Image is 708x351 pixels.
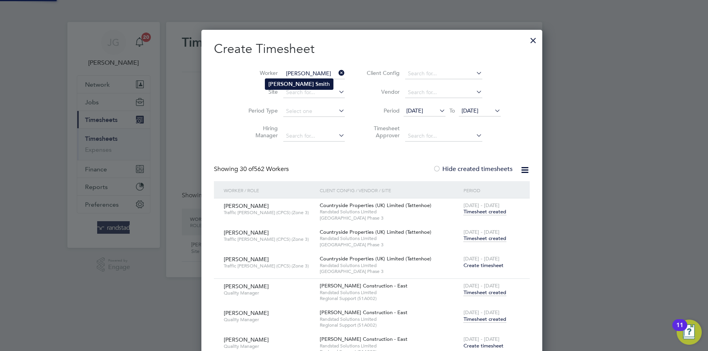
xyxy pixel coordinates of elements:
div: Client Config / Vendor / Site [318,181,462,199]
label: Period [364,107,400,114]
span: Create timesheet [464,342,503,349]
span: Randstad Solutions Limited [320,343,460,349]
label: Site [243,88,278,95]
input: Select one [283,106,345,117]
span: [GEOGRAPHIC_DATA] Phase 3 [320,268,460,275]
span: [PERSON_NAME] Construction - East [320,309,407,316]
span: [DATE] - [DATE] [464,282,500,289]
span: Randstad Solutions Limited [320,262,460,269]
span: Create timesheet [464,262,503,269]
input: Search for... [405,68,482,79]
span: Randstad Solutions Limited [320,235,460,242]
div: Worker / Role [222,181,318,199]
span: [DATE] [406,107,423,114]
div: Period [462,181,521,199]
span: Randstad Solutions Limited [320,209,460,215]
span: [GEOGRAPHIC_DATA] Phase 3 [320,215,460,221]
span: [PERSON_NAME] [224,283,269,290]
span: Timesheet created [464,289,506,296]
span: [PERSON_NAME] [224,336,269,343]
span: Countryside Properties (UK) Limited (Tattenhoe) [320,255,431,262]
span: Traffic [PERSON_NAME] (CPCS) (Zone 3) [224,263,314,269]
input: Search for... [283,131,345,142]
span: [DATE] - [DATE] [464,229,500,235]
span: [DATE] - [DATE] [464,202,500,209]
label: Worker [243,69,278,76]
li: th [265,79,333,89]
input: Search for... [405,131,482,142]
span: Quality Manager [224,343,314,349]
h2: Create Timesheet [214,41,530,57]
span: [PERSON_NAME] [224,202,269,209]
label: Period Type [243,107,278,114]
label: Client Config [364,69,400,76]
span: Randstad Solutions Limited [320,316,460,322]
span: [DATE] [462,107,478,114]
span: [PERSON_NAME] Construction - East [320,282,407,289]
span: [DATE] - [DATE] [464,336,500,342]
span: [PERSON_NAME] [224,256,269,263]
span: Regional Support (51A002) [320,295,460,302]
span: Timesheet created [464,316,506,323]
span: Countryside Properties (UK) Limited (Tattenhoe) [320,202,431,209]
span: [PERSON_NAME] [224,229,269,236]
label: Hiring Manager [243,125,278,139]
span: [PERSON_NAME] Construction - East [320,336,407,342]
span: Randstad Solutions Limited [320,289,460,296]
span: Traffic [PERSON_NAME] (CPCS) (Zone 3) [224,209,314,216]
b: [PERSON_NAME] [268,81,314,87]
label: Timesheet Approver [364,125,400,139]
span: 30 of [240,165,254,173]
span: Countryside Properties (UK) Limited (Tattenhoe) [320,229,431,235]
b: Smi [315,81,325,87]
span: [DATE] - [DATE] [464,309,500,316]
div: 11 [676,325,683,335]
span: 562 Workers [240,165,289,173]
input: Search for... [405,87,482,98]
span: Quality Manager [224,316,314,323]
span: Timesheet created [464,208,506,215]
span: [DATE] - [DATE] [464,255,500,262]
span: Regional Support (51A002) [320,322,460,328]
div: Showing [214,165,290,173]
label: Hide created timesheets [433,165,512,173]
input: Search for... [283,87,345,98]
span: Traffic [PERSON_NAME] (CPCS) (Zone 3) [224,236,314,242]
label: Vendor [364,88,400,95]
button: Open Resource Center, 11 new notifications [677,320,702,345]
span: Timesheet created [464,235,506,242]
span: [PERSON_NAME] [224,309,269,316]
span: To [447,105,457,116]
span: Quality Manager [224,290,314,296]
input: Search for... [283,68,345,79]
span: [GEOGRAPHIC_DATA] Phase 3 [320,242,460,248]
